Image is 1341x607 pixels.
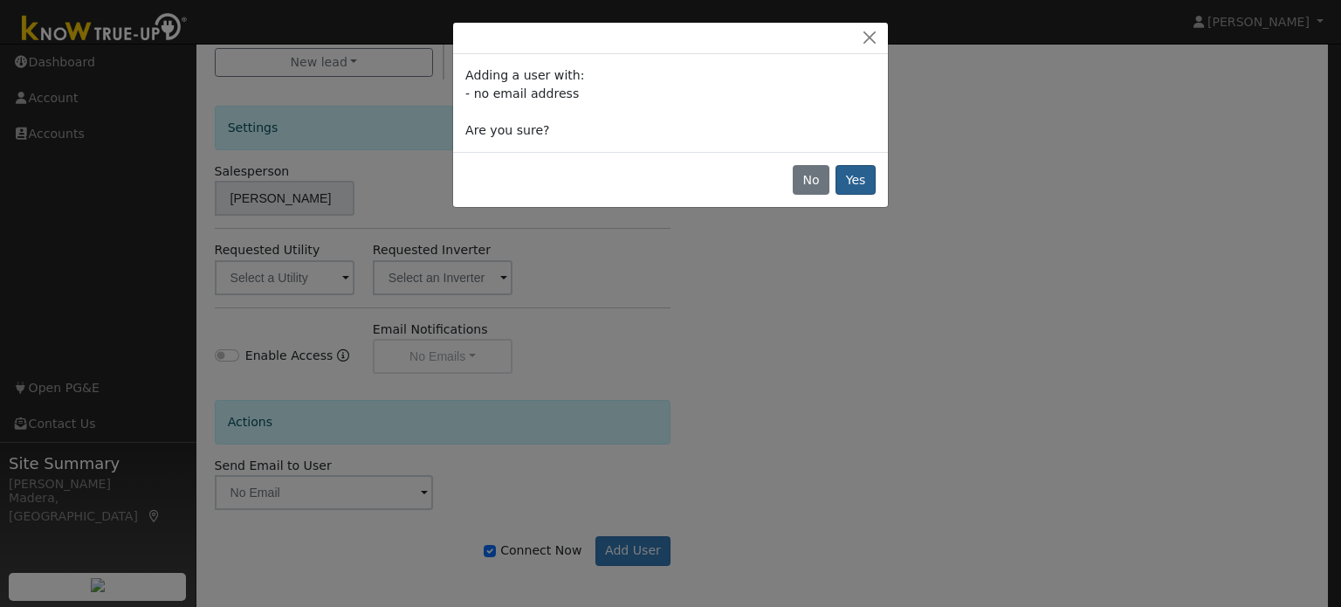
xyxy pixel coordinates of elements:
span: Are you sure? [465,123,549,137]
span: - no email address [465,86,579,100]
button: Close [857,29,882,47]
button: Yes [836,165,876,195]
span: Adding a user with: [465,68,584,82]
button: No [793,165,829,195]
